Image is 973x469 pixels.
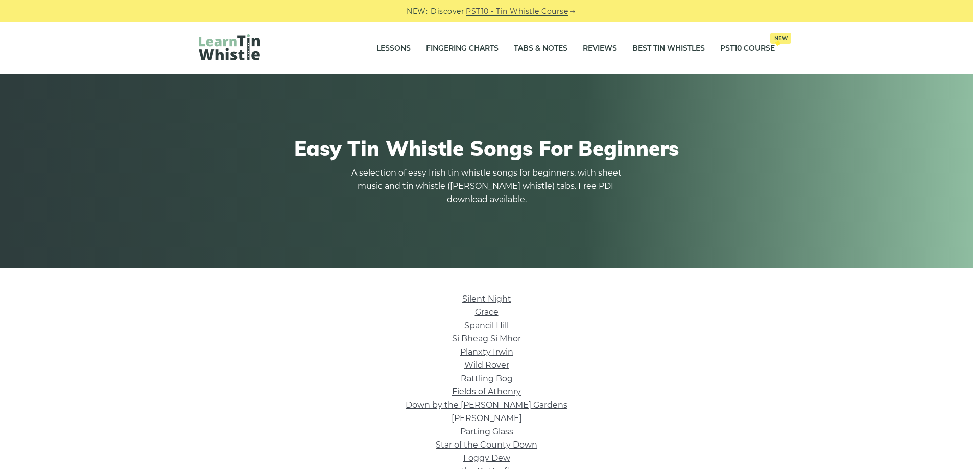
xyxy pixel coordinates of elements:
[199,136,775,160] h1: Easy Tin Whistle Songs For Beginners
[436,440,537,450] a: Star of the County Down
[514,36,567,61] a: Tabs & Notes
[406,400,567,410] a: Down by the [PERSON_NAME] Gardens
[632,36,705,61] a: Best Tin Whistles
[464,320,509,330] a: Spancil Hill
[460,427,513,436] a: Parting Glass
[426,36,499,61] a: Fingering Charts
[475,307,499,317] a: Grace
[452,413,522,423] a: [PERSON_NAME]
[720,36,775,61] a: PST10 CourseNew
[452,387,521,397] a: Fields of Athenry
[461,374,513,383] a: Rattling Bog
[583,36,617,61] a: Reviews
[463,453,510,463] a: Foggy Dew
[462,294,511,304] a: Silent Night
[199,34,260,60] img: LearnTinWhistle.com
[349,166,625,206] p: A selection of easy Irish tin whistle songs for beginners, with sheet music and tin whistle ([PER...
[452,334,521,343] a: Si­ Bheag Si­ Mhor
[770,33,791,44] span: New
[376,36,411,61] a: Lessons
[464,360,509,370] a: Wild Rover
[460,347,513,357] a: Planxty Irwin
